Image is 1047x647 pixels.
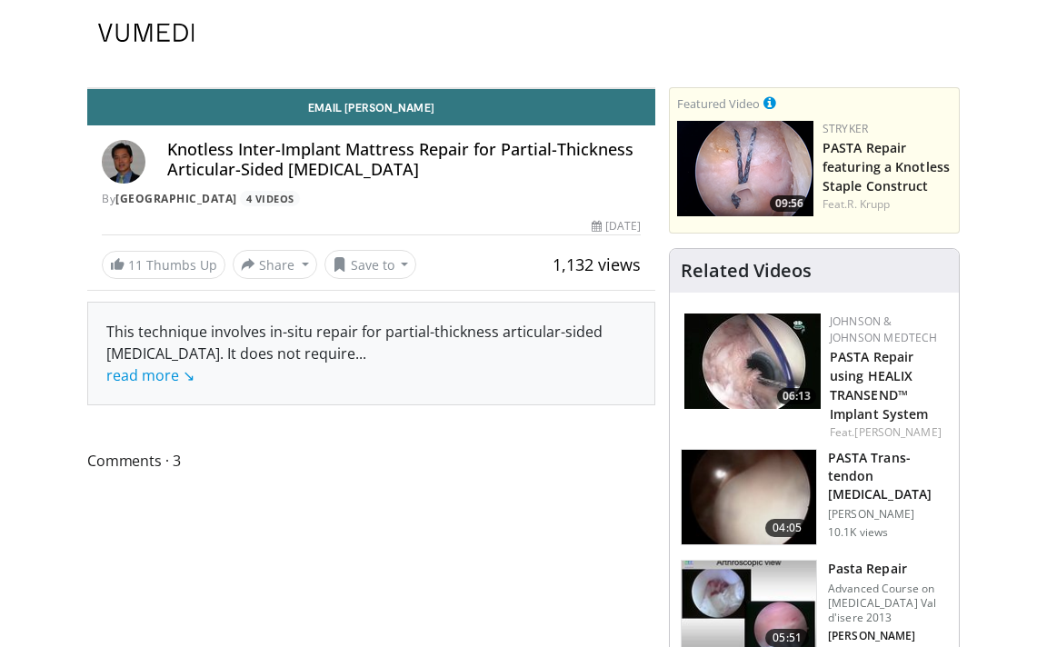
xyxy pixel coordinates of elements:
[828,507,948,522] p: [PERSON_NAME]
[592,218,641,234] div: [DATE]
[128,256,143,274] span: 11
[828,582,948,625] p: Advanced Course on [MEDICAL_DATA] Val d'isere 2013
[167,140,641,179] h4: Knotless Inter-Implant Mattress Repair for Partial-Thickness Articular-Sided [MEDICAL_DATA]
[240,191,300,206] a: 4 Videos
[681,260,812,282] h4: Related Videos
[828,449,948,503] h3: PASTA Trans-tendon [MEDICAL_DATA]
[87,89,655,125] a: Email [PERSON_NAME]
[765,629,809,647] span: 05:51
[106,321,636,386] div: This technique involves in-situ repair for partial-thickness articular-sided [MEDICAL_DATA]. It d...
[677,121,813,216] img: 84acc7eb-cb93-455a-a344-5c35427a46c1.png.150x105_q85_crop-smart_upscale.png
[87,449,655,473] span: Comments 3
[106,365,194,385] a: read more ↘
[115,191,237,206] a: [GEOGRAPHIC_DATA]
[770,195,809,212] span: 09:56
[677,121,813,216] a: 09:56
[98,24,194,42] img: VuMedi Logo
[854,424,941,440] a: [PERSON_NAME]
[233,250,317,279] button: Share
[823,121,868,136] a: Stryker
[828,525,888,540] p: 10.1K views
[684,314,821,409] a: 06:13
[763,93,776,113] a: This is paid for by Stryker
[777,388,816,404] span: 06:13
[823,196,952,213] div: Feat.
[823,139,950,194] a: PASTA Repair featuring a Knotless Staple Construct
[765,519,809,537] span: 04:05
[324,250,417,279] button: Save to
[102,191,641,207] div: By
[681,449,948,545] a: 04:05 PASTA Trans-tendon [MEDICAL_DATA] [PERSON_NAME] 10.1K views
[102,140,145,184] img: Avatar
[830,424,944,441] div: Feat.
[847,196,890,212] a: R. Krupp
[828,560,948,578] h3: Pasta Repair
[102,251,225,279] a: 11 Thumbs Up
[828,629,948,643] p: Alessandro Castagna
[682,450,816,544] img: 38730_0000_3.png.150x105_q85_crop-smart_upscale.jpg
[830,348,928,423] a: PASTA Repair using HEALIX TRANSEND™ Implant System
[830,314,938,345] a: Johnson & Johnson MedTech
[677,95,760,112] small: Featured Video
[684,314,821,409] img: XzOTlMlQSGUnbGTX4xMDoxOmdtO40mAx.150x105_q85_crop-smart_upscale.jpg
[553,254,641,275] span: 1,132 views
